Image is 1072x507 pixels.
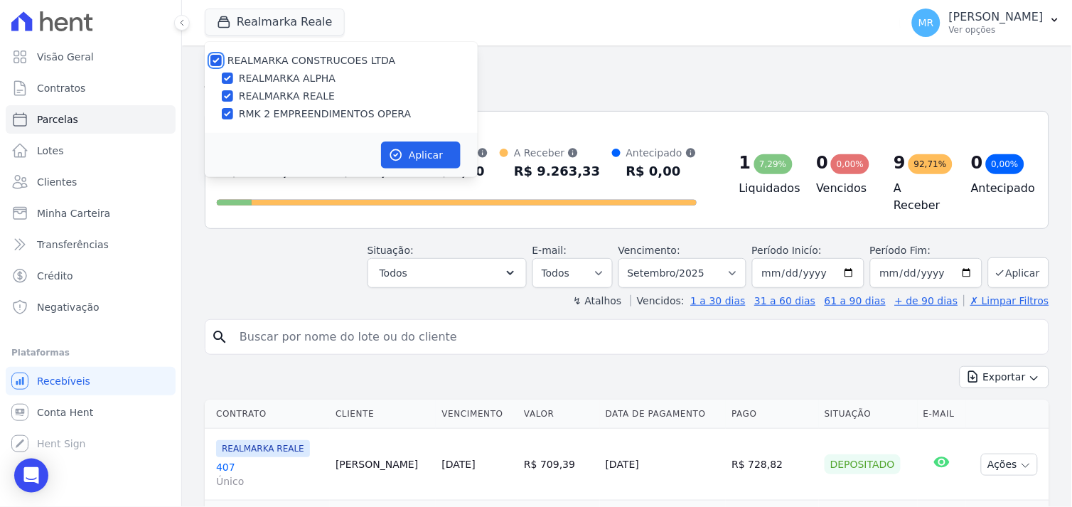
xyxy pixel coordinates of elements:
span: REALMARKA REALE [216,440,310,457]
a: 31 a 60 dias [754,295,815,306]
label: Vencidos: [631,295,685,306]
div: Plataformas [11,344,170,361]
div: 7,29% [754,154,793,174]
label: RMK 2 EMPREENDIMENTOS OPERA [239,107,411,122]
a: Crédito [6,262,176,290]
div: R$ 0,00 [626,160,697,183]
span: Crédito [37,269,73,283]
div: 0,00% [986,154,1024,174]
span: MR [918,18,934,28]
span: Todos [380,265,407,282]
td: [DATE] [600,429,727,501]
a: 61 a 90 dias [825,295,886,306]
a: Transferências [6,230,176,259]
button: MR [PERSON_NAME] Ver opções [901,3,1072,43]
div: 9 [894,151,906,174]
th: E-mail [918,400,966,429]
span: Transferências [37,238,109,252]
span: Parcelas [37,112,78,127]
input: Buscar por nome do lote ou do cliente [231,323,1043,351]
a: Recebíveis [6,367,176,395]
a: 1 a 30 dias [691,295,746,306]
a: Visão Geral [6,43,176,71]
th: Contrato [205,400,330,429]
a: Clientes [6,168,176,196]
button: Exportar [960,366,1049,388]
label: Vencimento: [618,245,680,256]
label: Período Inicío: [752,245,822,256]
th: Pago [726,400,819,429]
a: Contratos [6,74,176,102]
div: R$ 9.263,33 [514,160,600,183]
button: Aplicar [988,257,1049,288]
div: 1 [739,151,751,174]
div: Depositado [825,454,901,474]
div: Open Intercom Messenger [14,459,48,493]
span: Visão Geral [37,50,94,64]
a: + de 90 dias [895,295,958,306]
i: search [211,329,228,346]
span: Conta Hent [37,405,93,420]
a: Parcelas [6,105,176,134]
h4: Antecipado [971,180,1026,197]
a: Conta Hent [6,398,176,427]
th: Data de Pagamento [600,400,727,429]
div: 0 [817,151,829,174]
span: Recebíveis [37,374,90,388]
th: Valor [518,400,600,429]
label: REALMARKA CONSTRUCOES LTDA [227,55,396,66]
span: Clientes [37,175,77,189]
label: ↯ Atalhos [573,295,621,306]
label: REALMARKA REALE [239,89,335,104]
button: Aplicar [381,142,461,169]
h4: A Receber [894,180,948,214]
th: Situação [819,400,918,429]
p: [PERSON_NAME] [949,10,1044,24]
p: Ver opções [949,24,1044,36]
div: A Receber [514,146,600,160]
div: 92,71% [908,154,953,174]
a: Negativação [6,293,176,321]
a: ✗ Limpar Filtros [964,295,1049,306]
a: 407Único [216,460,324,489]
a: Minha Carteira [6,199,176,228]
span: Lotes [37,144,64,158]
td: [PERSON_NAME] [330,429,436,501]
div: 0 [971,151,983,174]
a: Lotes [6,137,176,165]
h4: Vencidos [817,180,872,197]
th: Cliente [330,400,436,429]
h4: Liquidados [739,180,794,197]
h2: Parcelas [205,57,1049,82]
td: R$ 728,82 [726,429,819,501]
button: Ações [981,454,1038,476]
div: Antecipado [626,146,697,160]
a: [DATE] [441,459,475,470]
label: E-mail: [532,245,567,256]
td: R$ 709,39 [518,429,600,501]
label: REALMARKA ALPHA [239,71,336,86]
span: Único [216,474,324,489]
th: Vencimento [436,400,518,429]
label: Período Fim: [870,243,982,258]
button: Realmarka Reale [205,9,345,36]
span: Minha Carteira [37,206,110,220]
span: Contratos [37,81,85,95]
span: Negativação [37,300,100,314]
div: 0,00% [831,154,869,174]
label: Situação: [368,245,414,256]
button: Todos [368,258,527,288]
